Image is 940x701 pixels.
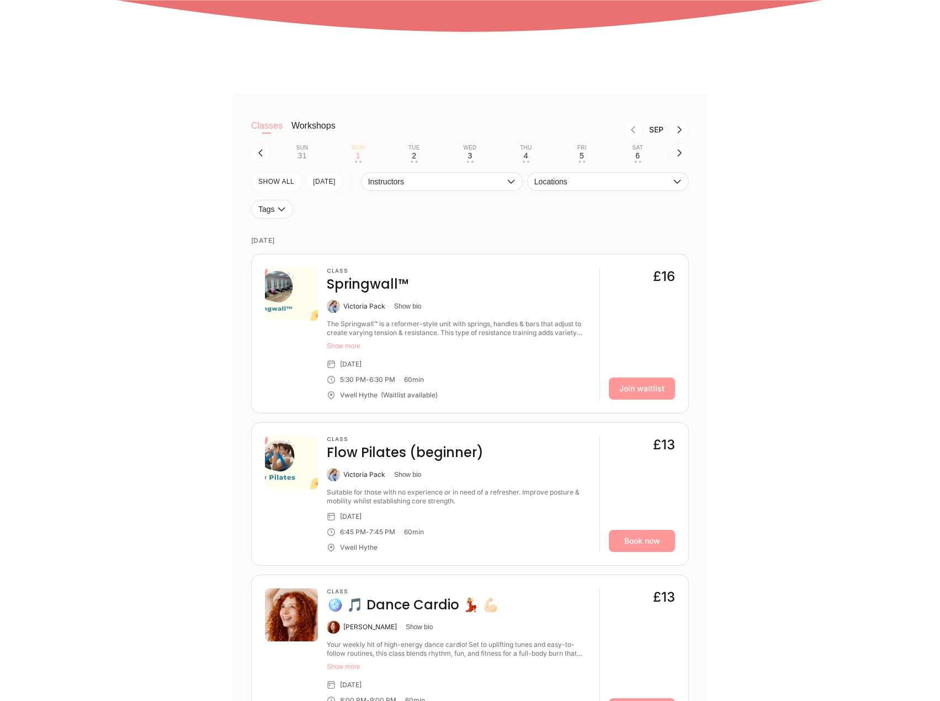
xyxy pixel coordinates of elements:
span: Tags [258,205,275,214]
div: • • [355,161,362,163]
h3: Class [327,268,408,274]
h4: 🪩 🎵 Dance Cardio 💃🏼 💪🏻 [327,596,499,614]
button: Previous month, Aug [624,120,642,139]
div: - [366,528,369,537]
div: - [366,375,369,384]
h4: Flow Pilates (beginner) [327,444,484,461]
img: Victoria Pack [327,300,340,313]
div: £13 [653,588,675,606]
div: [DATE] [340,681,362,689]
img: aa553f9f-2931-4451-b727-72da8bd8ddcb.png [265,436,318,489]
div: Vwell Hythe [340,391,378,400]
button: Show bio [394,470,421,479]
div: Victoria Pack [343,470,385,479]
button: Workshops [291,120,336,142]
button: Show more [327,662,591,671]
div: 5 [580,151,584,160]
div: • • [523,161,529,163]
div: Tue [408,145,420,151]
img: Caitlin McCarthy [327,620,340,634]
h3: Class [327,436,484,443]
div: Sat [633,145,643,151]
div: Suitable for those with no experience or in need of a refresher. Improve posture & mobility whils... [327,488,591,506]
button: Show bio [394,302,421,311]
div: £16 [653,268,675,285]
nav: Month switch [353,120,689,139]
div: 7:45 PM [369,528,395,537]
button: Next month, Oct [670,120,689,139]
div: [DATE] [340,360,362,369]
div: (Waitlist available) [381,391,438,400]
button: Show bio [406,623,433,631]
div: Thu [520,145,532,151]
div: 6:30 PM [369,375,395,384]
button: [DATE] [306,172,343,191]
a: Book now [609,530,675,552]
div: Victoria Pack [343,302,385,311]
div: Vwell Hythe [340,543,378,552]
div: Wed [463,145,476,151]
div: 31 [298,151,307,160]
button: Show more [327,342,591,350]
div: 60 min [404,528,424,537]
button: Locations [527,172,689,191]
div: 60 min [404,375,424,384]
span: Locations [534,177,671,186]
img: 5d9617d8-c062-43cb-9683-4a4abb156b5d.png [265,268,318,321]
a: Join waitlist [609,378,675,400]
div: 1 [356,151,360,160]
img: Victoria Pack [327,468,340,481]
div: 4 [524,151,528,160]
div: 6 [635,151,640,160]
div: The Springwall™ is a reformer-style unit with springs, handles & bars that adjust to create varyi... [327,320,591,337]
div: £13 [653,436,675,454]
h3: Class [327,588,499,595]
div: Month Sep [642,125,670,134]
button: Classes [251,120,283,142]
span: Instructors [368,177,504,186]
img: 157770-picture.jpg [265,588,318,641]
div: [PERSON_NAME] [343,623,397,631]
div: • • [411,161,417,163]
div: 3 [468,151,472,160]
button: Instructors [361,172,523,191]
div: Your weekly hit of high-energy dance cardio! Set to uplifting tunes and easy-to-follow routines, ... [327,640,591,658]
h4: Springwall™ [327,275,408,293]
div: • • [578,161,585,163]
button: SHOW All [251,172,301,191]
time: [DATE] [251,227,689,254]
div: 2 [412,151,416,160]
div: Sun [296,145,309,151]
div: Mon [352,145,365,151]
div: 6:45 PM [340,528,366,537]
div: [DATE] [340,512,362,521]
div: 5:30 PM [340,375,366,384]
div: • • [634,161,641,163]
div: • • [466,161,473,163]
button: Tags [251,200,293,219]
div: Fri [577,145,587,151]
